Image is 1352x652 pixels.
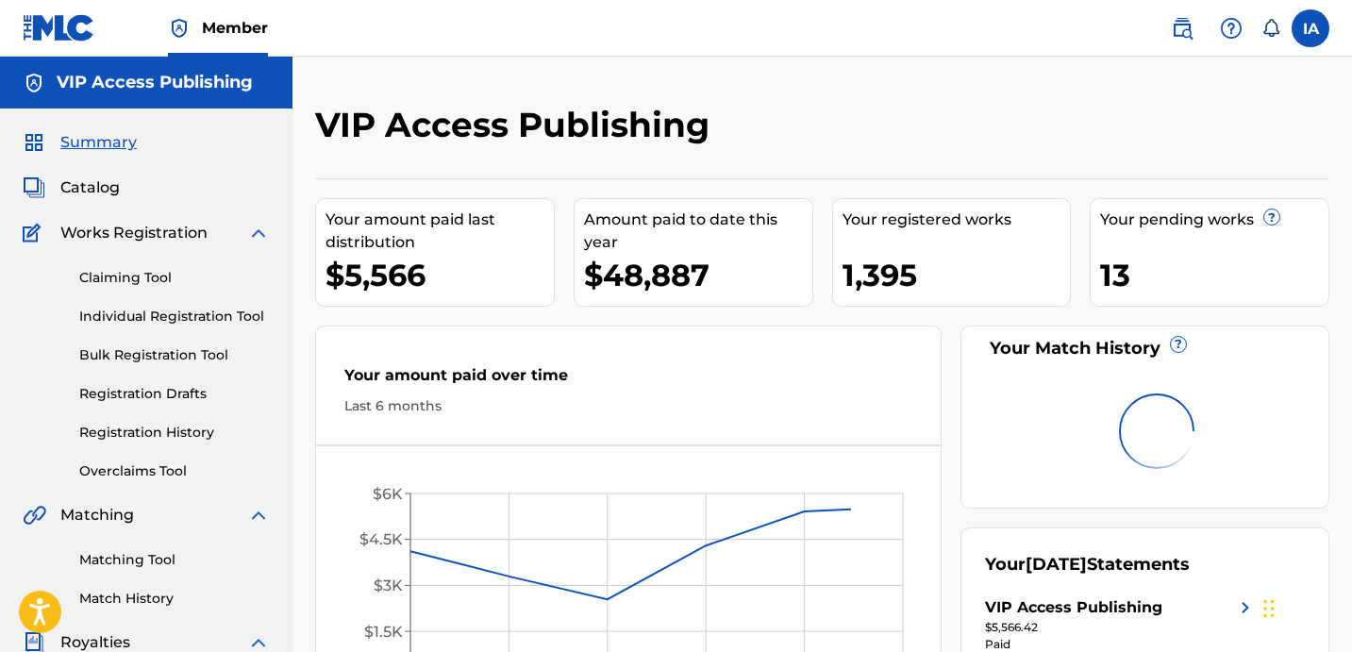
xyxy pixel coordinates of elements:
[23,131,45,154] img: Summary
[985,552,1190,577] div: Your Statements
[1292,9,1329,47] div: User Menu
[60,176,120,199] span: Catalog
[1234,596,1257,619] img: right chevron icon
[1171,17,1193,40] img: search
[23,14,95,42] img: MLC Logo
[1114,388,1200,474] img: preloader
[843,254,1071,296] div: 1,395
[1212,9,1250,47] div: Help
[79,384,270,404] a: Registration Drafts
[247,222,270,244] img: expand
[168,17,191,40] img: Top Rightsholder
[985,619,1257,636] div: $5,566.42
[79,345,270,365] a: Bulk Registration Tool
[1263,580,1275,637] div: Drag
[23,504,46,527] img: Matching
[325,254,554,296] div: $5,566
[60,222,208,244] span: Works Registration
[247,504,270,527] img: expand
[584,209,812,254] div: Amount paid to date this year
[57,72,253,93] h5: VIP Access Publishing
[374,577,403,594] tspan: $3K
[584,254,812,296] div: $48,887
[23,222,47,244] img: Works Registration
[60,131,137,154] span: Summary
[1264,209,1279,225] span: ?
[79,589,270,609] a: Match History
[1258,561,1352,652] iframe: Chat Widget
[1100,254,1328,296] div: 13
[359,530,403,548] tspan: $4.5K
[344,396,912,416] div: Last 6 months
[843,209,1071,231] div: Your registered works
[373,485,403,503] tspan: $6K
[23,176,45,199] img: Catalog
[79,307,270,326] a: Individual Registration Tool
[985,336,1305,361] div: Your Match History
[79,423,270,443] a: Registration History
[1220,17,1243,40] img: help
[344,364,912,396] div: Your amount paid over time
[79,550,270,570] a: Matching Tool
[23,72,45,94] img: Accounts
[1171,337,1186,352] span: ?
[364,623,403,641] tspan: $1.5K
[23,176,120,199] a: CatalogCatalog
[23,131,137,154] a: SummarySummary
[202,17,268,39] span: Member
[985,596,1162,619] div: VIP Access Publishing
[1100,209,1328,231] div: Your pending works
[1026,554,1087,575] span: [DATE]
[79,461,270,481] a: Overclaims Tool
[1163,9,1201,47] a: Public Search
[60,504,134,527] span: Matching
[79,268,270,288] a: Claiming Tool
[315,104,719,146] h2: VIP Access Publishing
[1261,19,1280,38] div: Notifications
[325,209,554,254] div: Your amount paid last distribution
